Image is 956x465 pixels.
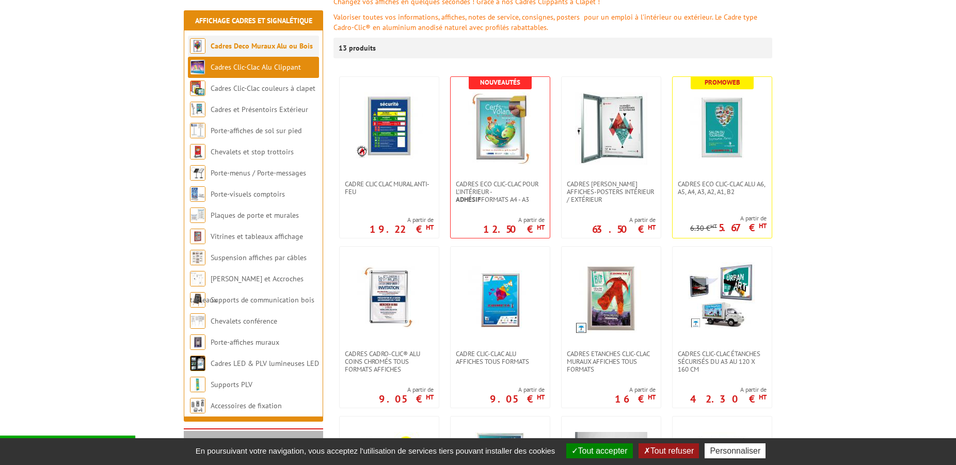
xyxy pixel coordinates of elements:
b: Nouveautés [480,78,520,87]
a: Cadres [PERSON_NAME] affiches-posters intérieur / extérieur [562,180,661,203]
span: Cadres Etanches Clic-Clac muraux affiches tous formats [567,350,656,373]
strong: Adhésif [456,195,481,204]
img: Cadres Clic-Clac Alu Clippant [190,59,205,75]
sup: HT [426,393,434,402]
p: 13 produits [339,38,377,58]
p: 16 € [615,396,656,402]
img: Cimaises et Accroches tableaux [190,271,205,286]
span: A partir de [690,214,767,222]
sup: HT [537,393,545,402]
a: Suspension affiches par câbles [211,253,307,262]
img: Cadres Etanches Clic-Clac muraux affiches tous formats [575,262,647,334]
a: Accessoires de fixation [211,401,282,410]
a: Cadres Clic-Clac Alu Clippant [211,62,301,72]
span: Cadres Clic-Clac Étanches Sécurisés du A3 au 120 x 160 cm [678,350,767,373]
img: Cadres Eco Clic-Clac alu A6, A5, A4, A3, A2, A1, B2 [686,92,758,165]
span: A partir de [690,386,767,394]
img: Porte-menus / Porte-messages [190,165,205,181]
sup: HT [648,393,656,402]
span: Cadres Eco Clic-Clac alu A6, A5, A4, A3, A2, A1, B2 [678,180,767,196]
span: A partir de [592,216,656,224]
img: Cadres vitrines affiches-posters intérieur / extérieur [575,92,647,165]
span: Cadre CLIC CLAC Mural ANTI-FEU [345,180,434,196]
p: 5.67 € [719,225,767,231]
img: Cadres Deco Muraux Alu ou Bois [190,38,205,54]
button: Personnaliser (fenêtre modale) [705,443,766,458]
a: Cadres et Présentoirs Extérieur [211,105,308,114]
img: Cadres et Présentoirs Extérieur [190,102,205,117]
span: A partir de [370,216,434,224]
span: En poursuivant votre navigation, vous acceptez l'utilisation de services tiers pouvant installer ... [190,446,561,455]
img: Cadre CLIC CLAC Mural ANTI-FEU [356,92,423,159]
img: Porte-affiches muraux [190,334,205,350]
button: Tout accepter [566,443,633,458]
a: Porte-affiches muraux [211,338,279,347]
sup: HT [759,221,767,230]
a: Affichage Cadres et Signalétique [195,16,312,25]
a: Vitrines et tableaux affichage [211,232,303,241]
a: Chevalets et stop trottoirs [211,147,294,156]
p: 12.50 € [483,226,545,232]
span: A partir de [379,386,434,394]
a: Supports PLV [211,380,252,389]
p: 9.05 € [490,396,545,402]
img: Cadres Cadro-Clic® Alu coins chromés tous formats affiches [353,262,425,334]
a: Cadres Cadro-Clic® Alu coins chromés tous formats affiches [340,350,439,373]
a: Cadres Clic-Clac couleurs à clapet [211,84,315,93]
p: 9.05 € [379,396,434,402]
img: Cadres LED & PLV lumineuses LED [190,356,205,371]
font: Valoriser toutes vos informations, affiches, notes de service, consignes, posters pour un emploi ... [333,12,757,32]
sup: HT [759,393,767,402]
a: Cadres LED & PLV lumineuses LED [211,359,319,368]
sup: HT [426,223,434,232]
img: Cadres Eco Clic-Clac pour l'intérieur - <strong>Adhésif</strong> formats A4 - A3 [464,92,536,165]
p: 19.22 € [370,226,434,232]
a: Chevalets conférence [211,316,277,326]
sup: HT [648,223,656,232]
a: Cadres Etanches Clic-Clac muraux affiches tous formats [562,350,661,373]
a: Supports de communication bois [211,295,314,304]
b: Promoweb [705,78,740,87]
a: Plaques de porte et murales [211,211,299,220]
img: Porte-affiches de sol sur pied [190,123,205,138]
a: Cadres Clic-Clac Étanches Sécurisés du A3 au 120 x 160 cm [673,350,772,373]
img: Chevalets conférence [190,313,205,329]
span: Cadre Clic-Clac Alu affiches tous formats [456,350,545,365]
img: Supports PLV [190,377,205,392]
a: Porte-affiches de sol sur pied [211,126,301,135]
a: Cadres Eco Clic-Clac alu A6, A5, A4, A3, A2, A1, B2 [673,180,772,196]
span: A partir de [483,216,545,224]
img: Cadre Clic-Clac Alu affiches tous formats [464,262,536,334]
img: Cadres Clic-Clac Étanches Sécurisés du A3 au 120 x 160 cm [689,262,756,329]
img: Chevalets et stop trottoirs [190,144,205,159]
span: Cadres [PERSON_NAME] affiches-posters intérieur / extérieur [567,180,656,203]
a: Cadres Deco Muraux Alu ou Bois [211,41,313,51]
button: Tout refuser [639,443,699,458]
img: Vitrines et tableaux affichage [190,229,205,244]
span: Cadres Eco Clic-Clac pour l'intérieur - formats A4 - A3 [456,180,545,203]
img: Porte-visuels comptoirs [190,186,205,202]
a: Cadre Clic-Clac Alu affiches tous formats [451,350,550,365]
img: Cadres Clic-Clac couleurs à clapet [190,81,205,96]
sup: HT [537,223,545,232]
img: Plaques de porte et murales [190,207,205,223]
img: Accessoires de fixation [190,398,205,413]
span: A partir de [490,386,545,394]
a: Cadres Eco Clic-Clac pour l'intérieur -Adhésifformats A4 - A3 [451,180,550,203]
span: A partir de [615,386,656,394]
a: [PERSON_NAME] et Accroches tableaux [190,274,304,304]
sup: HT [710,222,717,230]
a: Porte-menus / Porte-messages [211,168,306,178]
span: Cadres Cadro-Clic® Alu coins chromés tous formats affiches [345,350,434,373]
p: 63.50 € [592,226,656,232]
a: Cadre CLIC CLAC Mural ANTI-FEU [340,180,439,196]
p: 6.30 € [690,225,717,232]
a: Porte-visuels comptoirs [211,189,285,199]
p: 42.30 € [690,396,767,402]
img: Suspension affiches par câbles [190,250,205,265]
